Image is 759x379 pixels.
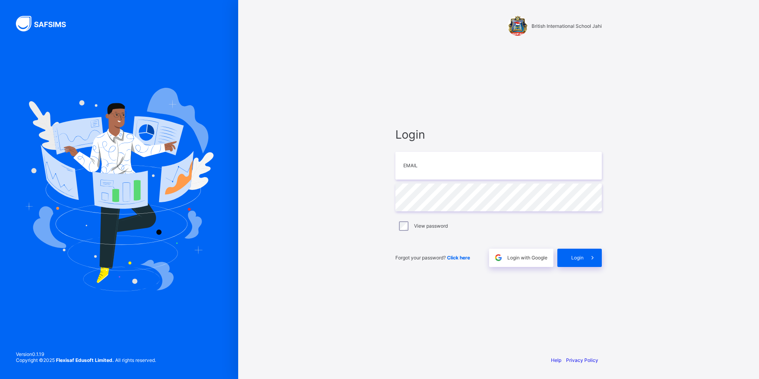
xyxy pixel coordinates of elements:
a: Click here [447,255,470,261]
img: google.396cfc9801f0270233282035f929180a.svg [494,253,503,262]
span: Version 0.1.19 [16,351,156,357]
span: Copyright © 2025 All rights reserved. [16,357,156,363]
a: Help [551,357,561,363]
img: SAFSIMS Logo [16,16,75,31]
span: Login with Google [507,255,547,261]
span: Login [571,255,584,261]
a: Privacy Policy [566,357,598,363]
strong: Flexisaf Edusoft Limited. [56,357,114,363]
img: Hero Image [25,88,214,291]
label: View password [414,223,448,229]
span: Forgot your password? [395,255,470,261]
span: Login [395,128,602,141]
span: British International School Jahi [532,23,602,29]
